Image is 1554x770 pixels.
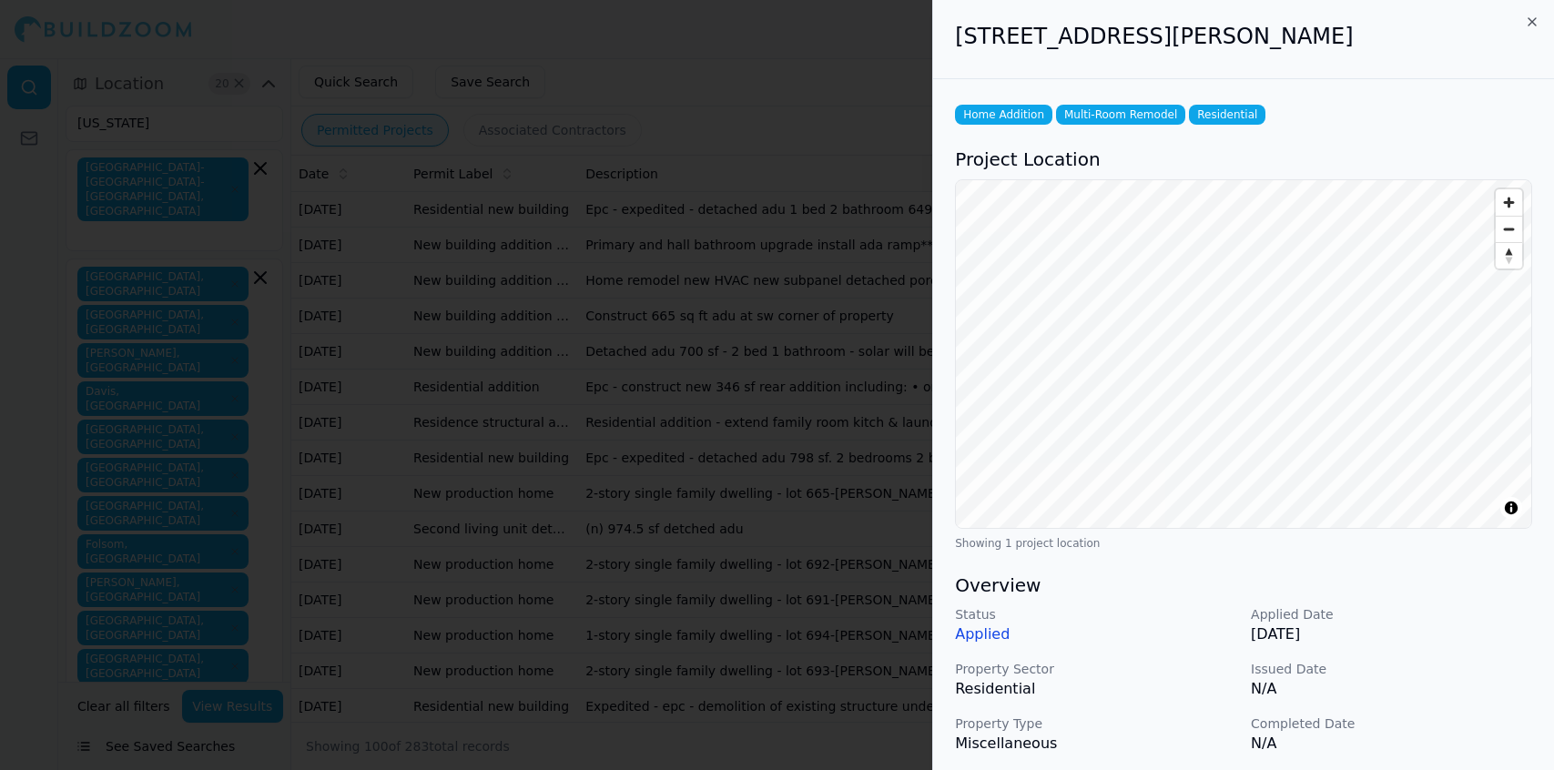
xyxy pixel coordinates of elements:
p: Property Sector [955,660,1236,678]
p: Residential [955,678,1236,700]
p: [DATE] [1251,623,1532,645]
button: Zoom out [1496,216,1522,242]
h2: [STREET_ADDRESS][PERSON_NAME] [955,22,1532,51]
p: N/A [1251,733,1532,755]
p: Completed Date [1251,714,1532,733]
h3: Project Location [955,147,1532,172]
summary: Toggle attribution [1500,497,1522,519]
span: Multi-Room Remodel [1056,105,1185,125]
h3: Overview [955,572,1532,598]
span: Home Addition [955,105,1052,125]
button: Reset bearing to north [1496,242,1522,268]
p: Status [955,605,1236,623]
div: Showing 1 project location [955,536,1532,551]
p: Property Type [955,714,1236,733]
p: Issued Date [1251,660,1532,678]
p: Miscellaneous [955,733,1236,755]
p: N/A [1251,678,1532,700]
p: Applied Date [1251,605,1532,623]
button: Zoom in [1496,189,1522,216]
canvas: Map [956,180,1532,529]
p: Applied [955,623,1236,645]
span: Residential [1189,105,1265,125]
